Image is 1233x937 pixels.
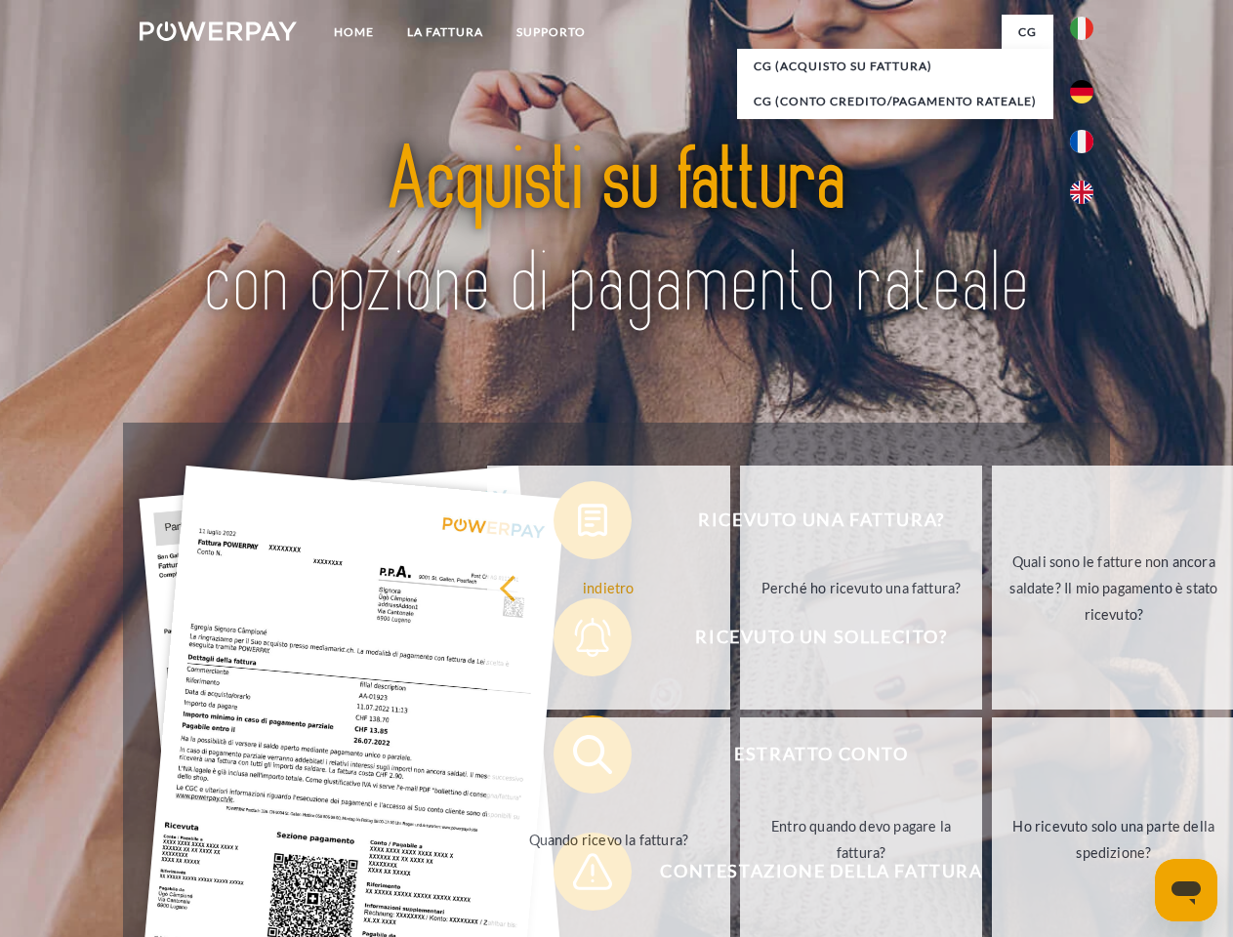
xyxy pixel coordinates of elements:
div: Ho ricevuto solo una parte della spedizione? [1004,813,1223,866]
a: CG (Acquisto su fattura) [737,49,1053,84]
div: Quali sono le fatture non ancora saldate? Il mio pagamento è stato ricevuto? [1004,548,1223,627]
img: de [1070,80,1093,103]
img: title-powerpay_it.svg [186,94,1047,374]
a: Supporto [500,15,602,50]
a: Home [317,15,390,50]
div: Perché ho ricevuto una fattura? [752,574,971,600]
a: CG [1002,15,1053,50]
a: CG (Conto Credito/Pagamento rateale) [737,84,1053,119]
img: en [1070,181,1093,204]
img: logo-powerpay-white.svg [140,21,297,41]
a: LA FATTURA [390,15,500,50]
img: fr [1070,130,1093,153]
div: Entro quando devo pagare la fattura? [752,813,971,866]
img: it [1070,17,1093,40]
iframe: Pulsante per aprire la finestra di messaggistica [1155,859,1217,921]
div: Quando ricevo la fattura? [499,826,719,852]
div: indietro [499,574,719,600]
